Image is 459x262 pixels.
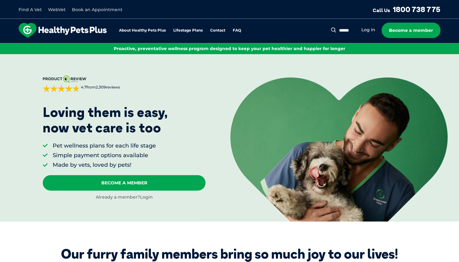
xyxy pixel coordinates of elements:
[53,161,156,169] li: Made by vets, loved by pets!
[43,85,80,92] div: 4.7 out of 5 stars
[382,23,440,38] a: Become a member
[81,85,86,89] strong: 4.7
[119,28,166,32] a: About Healthy Pets Plus
[53,142,156,150] li: Pet wellness plans for each life stage
[43,105,168,136] p: Loving them is easy, now vet care is too
[96,85,120,89] span: 2,309 reviews
[43,75,206,92] a: 4.7from2,309reviews
[173,28,203,32] a: Lifestage Plans
[19,7,42,12] a: Find A Vet
[61,246,398,262] div: Our furry family members bring so much joy to our lives!
[210,28,225,32] a: Contact
[233,28,241,32] a: FAQ
[230,77,448,221] img: <p>Loving them is easy, <br /> now vet care is too</p>
[373,7,390,13] span: Call Us
[43,175,206,191] a: Become A Member
[140,194,153,200] a: Login
[43,194,206,200] div: Already a member?
[53,152,156,159] li: Simple payment options available
[72,7,122,12] a: Book an Appointment
[330,27,338,33] button: Search
[48,7,66,12] a: WebVet
[361,27,375,33] a: Log in
[373,5,440,14] a: Call Us1800 738 775
[19,23,107,38] img: hpp-logo
[80,85,120,90] span: from
[114,46,345,51] span: Proactive, preventative wellness program designed to keep your pet healthier and happier for longer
